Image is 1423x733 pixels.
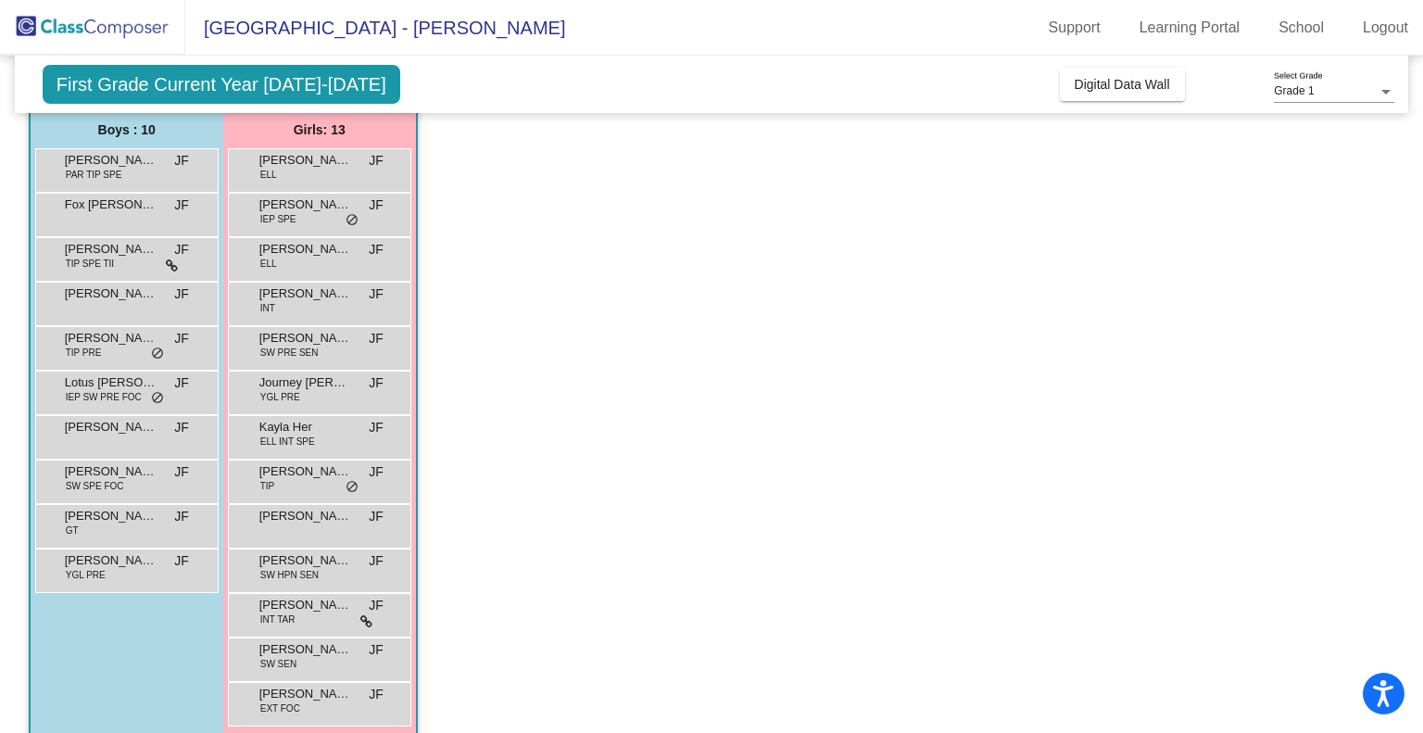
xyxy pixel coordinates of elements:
span: YGL PRE [66,568,106,582]
span: JF [369,373,384,393]
span: ELL [260,257,277,271]
span: [PERSON_NAME] [259,551,352,570]
span: Grade 1 [1274,84,1314,97]
span: [PERSON_NAME] [259,685,352,703]
span: Digital Data Wall [1075,77,1170,92]
span: JF [369,196,384,215]
span: Fox [PERSON_NAME] [65,196,157,214]
span: [GEOGRAPHIC_DATA] - [PERSON_NAME] [185,13,565,43]
span: TIP [260,479,275,493]
span: JF [174,507,189,526]
span: PAR TIP SPE [66,168,122,182]
span: JF [369,240,384,259]
span: do_not_disturb_alt [346,480,359,495]
span: do_not_disturb_alt [151,391,164,406]
span: IEP SPE [260,212,296,226]
span: JF [369,329,384,348]
span: SW PRE SEN [260,346,319,360]
span: JF [174,240,189,259]
span: JF [174,284,189,304]
a: School [1264,13,1339,43]
span: [PERSON_NAME] [65,284,157,303]
span: [PERSON_NAME] [259,329,352,348]
a: Logout [1348,13,1423,43]
span: JF [174,329,189,348]
span: [PERSON_NAME] [259,596,352,614]
span: ELL INT SPE [260,435,315,449]
span: JF [369,596,384,615]
span: [PERSON_NAME] [65,418,157,436]
span: [PERSON_NAME] [65,462,157,481]
span: JF [174,151,189,171]
div: Boys : 10 [31,111,223,148]
span: JF [369,551,384,571]
span: [PERSON_NAME] [259,284,352,303]
span: [PERSON_NAME] [259,640,352,659]
span: JF [174,373,189,393]
span: do_not_disturb_alt [346,213,359,228]
span: [PERSON_NAME] [259,507,352,525]
span: [PERSON_NAME] [65,151,157,170]
span: INT TAR [260,613,296,626]
span: First Grade Current Year [DATE]-[DATE] [43,65,400,104]
span: JF [369,462,384,482]
span: ELL [260,168,277,182]
span: [PERSON_NAME] [259,196,352,214]
span: JF [369,685,384,704]
span: Kayla Her [259,418,352,436]
span: JF [369,418,384,437]
span: GT [66,524,79,537]
span: SW HPN SEN [260,568,319,582]
span: [PERSON_NAME] [259,151,352,170]
span: [PERSON_NAME] [259,462,352,481]
span: IEP SW PRE FOC [66,390,142,404]
span: [PERSON_NAME] [259,240,352,259]
span: JF [369,640,384,660]
span: TIP PRE [66,346,102,360]
span: SW SEN [260,657,296,671]
span: [PERSON_NAME] [65,329,157,348]
span: [PERSON_NAME] [65,507,157,525]
span: SW SPE FOC [66,479,124,493]
a: Learning Portal [1125,13,1255,43]
span: JF [174,418,189,437]
span: EXT FOC [260,701,300,715]
span: JF [174,551,189,571]
span: Lotus [PERSON_NAME] [65,373,157,392]
span: TIP SPE TII [66,257,114,271]
span: JF [174,462,189,482]
button: Digital Data Wall [1060,68,1185,101]
span: JF [369,284,384,304]
div: Girls: 13 [223,111,416,148]
span: JF [174,196,189,215]
span: JF [369,507,384,526]
span: [PERSON_NAME] [65,551,157,570]
span: INT [260,301,275,315]
span: [PERSON_NAME] [65,240,157,259]
span: Journey [PERSON_NAME] [259,373,352,392]
span: JF [369,151,384,171]
a: Support [1034,13,1115,43]
span: do_not_disturb_alt [151,347,164,361]
span: YGL PRE [260,390,300,404]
